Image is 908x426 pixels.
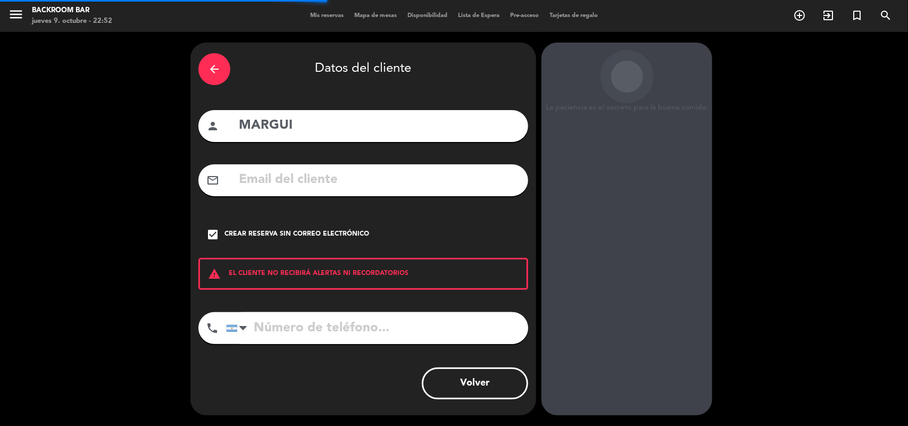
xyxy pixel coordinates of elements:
[206,120,219,132] i: person
[198,51,528,88] div: Datos del cliente
[822,9,835,22] i: exit_to_app
[32,5,112,16] div: Backroom Bar
[206,322,219,335] i: phone
[544,13,603,19] span: Tarjetas de regalo
[305,13,349,19] span: Mis reservas
[851,9,863,22] i: turned_in_not
[224,229,369,240] div: Crear reserva sin correo electrónico
[206,228,219,241] i: check_box
[32,16,112,27] div: jueves 9. octubre - 22:52
[349,13,402,19] span: Mapa de mesas
[238,169,520,191] input: Email del cliente
[402,13,453,19] span: Disponibilidad
[206,174,219,187] i: mail_outline
[208,63,221,76] i: arrow_back
[238,115,520,137] input: Nombre del cliente
[200,268,229,280] i: warning
[8,6,24,26] button: menu
[227,313,251,344] div: Argentina: +54
[505,13,544,19] span: Pre-acceso
[422,367,528,399] button: Volver
[793,9,806,22] i: add_circle_outline
[879,9,892,22] i: search
[542,103,712,112] div: La paciencia es el secreto para la buena comida.
[226,312,528,344] input: Número de teléfono...
[453,13,505,19] span: Lista de Espera
[8,6,24,22] i: menu
[198,258,528,290] div: EL CLIENTE NO RECIBIRÁ ALERTAS NI RECORDATORIOS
